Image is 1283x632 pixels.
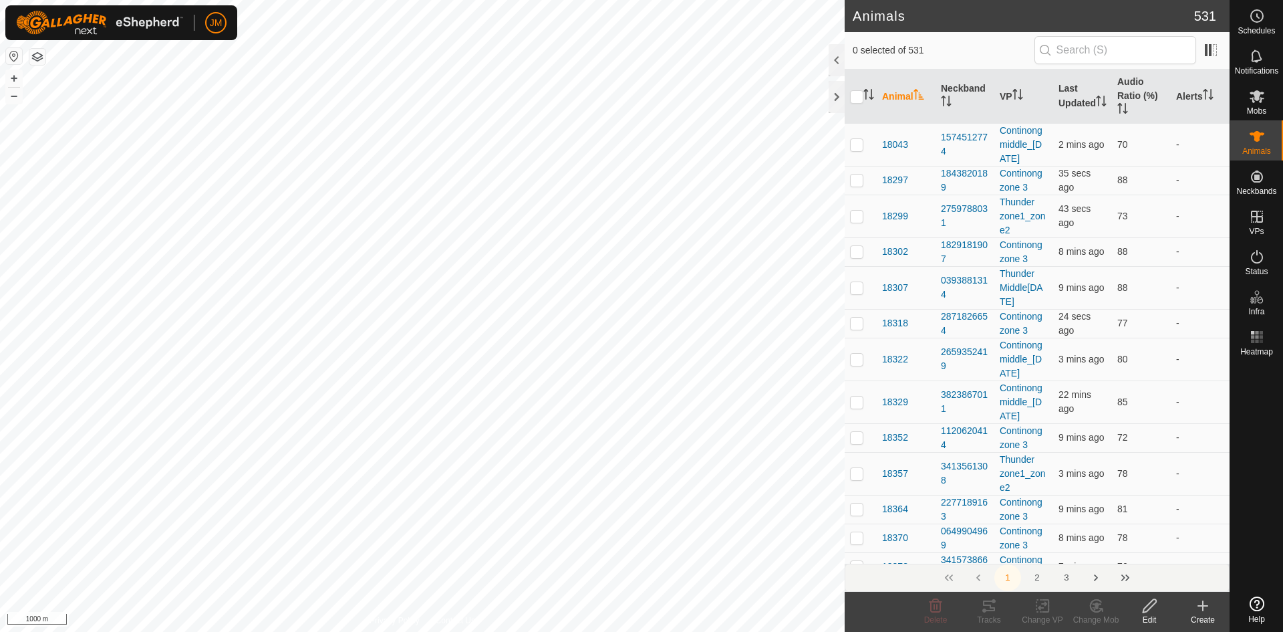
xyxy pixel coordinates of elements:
[1117,397,1128,407] span: 85
[1117,561,1128,572] span: 76
[994,564,1021,591] button: 1
[941,424,989,452] div: 1120620414
[1171,123,1230,166] td: -
[941,524,989,552] div: 0649904969
[1000,554,1042,579] a: Continong zone 3
[1171,70,1230,124] th: Alerts
[1171,524,1230,552] td: -
[913,91,924,102] p-sorticon: Activate to sort
[1249,227,1264,235] span: VPs
[1235,67,1278,75] span: Notifications
[1000,425,1042,450] a: Continong zone 3
[1012,91,1023,102] p-sorticon: Activate to sort
[1058,468,1104,479] span: 21 Aug 2025, 2:30 pm
[962,614,1016,626] div: Tracks
[1117,175,1128,185] span: 88
[1248,308,1264,316] span: Infra
[1117,105,1128,116] p-sorticon: Activate to sort
[882,431,908,445] span: 18352
[6,88,22,104] button: –
[29,49,45,65] button: Map Layers
[882,209,908,223] span: 18299
[882,502,908,516] span: 18364
[1058,354,1104,364] span: 21 Aug 2025, 2:30 pm
[1123,614,1176,626] div: Edit
[1117,246,1128,257] span: 88
[436,615,475,627] a: Contact Us
[1117,318,1128,328] span: 77
[1117,211,1128,221] span: 73
[1117,432,1128,443] span: 72
[1000,497,1042,522] a: Continong zone 3
[1171,338,1230,381] td: -
[941,459,989,488] div: 3413561308
[1053,564,1080,591] button: 3
[6,48,22,64] button: Reset Map
[1058,561,1104,572] span: 21 Aug 2025, 2:26 pm
[6,70,22,86] button: +
[1058,311,1091,336] span: 21 Aug 2025, 2:33 pm
[1000,197,1046,235] a: Thunder zone1_zone2
[1117,504,1128,514] span: 81
[1000,526,1042,550] a: Continong zone 3
[1240,348,1273,356] span: Heatmap
[1058,139,1104,150] span: 21 Aug 2025, 2:32 pm
[941,388,989,416] div: 3823867011
[941,553,989,581] div: 3415738665
[941,310,989,338] div: 2871826654
[1058,432,1104,443] span: 21 Aug 2025, 2:25 pm
[1171,452,1230,495] td: -
[941,130,989,159] div: 1574512774
[1000,168,1042,193] a: Continong zone 3
[16,11,183,35] img: Gallagher Logo
[1171,552,1230,581] td: -
[1171,423,1230,452] td: -
[1058,389,1091,414] span: 21 Aug 2025, 2:11 pm
[1000,383,1042,421] a: Continong middle_[DATE]
[1117,282,1128,293] span: 88
[1117,532,1128,543] span: 78
[1058,282,1104,293] span: 21 Aug 2025, 2:24 pm
[882,316,908,330] span: 18318
[1171,266,1230,309] td: -
[1117,139,1128,150] span: 70
[1069,614,1123,626] div: Change Mob
[882,245,908,259] span: 18302
[1171,309,1230,338] td: -
[1058,532,1104,543] span: 21 Aug 2025, 2:26 pm
[882,395,908,409] span: 18329
[1058,246,1104,257] span: 21 Aug 2025, 2:26 pm
[1248,615,1265,623] span: Help
[1053,70,1112,124] th: Last Updated
[1171,166,1230,195] td: -
[1000,239,1042,264] a: Continong zone 3
[1024,564,1050,591] button: 2
[882,560,908,574] span: 18373
[1171,195,1230,237] td: -
[853,8,1194,24] h2: Animals
[1034,36,1196,64] input: Search (S)
[1236,187,1276,195] span: Neckbands
[863,91,874,102] p-sorticon: Activate to sort
[882,173,908,187] span: 18297
[1171,237,1230,266] td: -
[1112,564,1139,591] button: Last Page
[1171,495,1230,524] td: -
[1058,203,1091,228] span: 21 Aug 2025, 2:33 pm
[1247,107,1266,115] span: Mobs
[1016,614,1069,626] div: Change VP
[924,615,948,625] span: Delete
[936,70,994,124] th: Neckband
[1171,381,1230,423] td: -
[882,352,908,366] span: 18322
[1245,268,1268,276] span: Status
[1194,6,1216,26] span: 531
[1203,91,1214,102] p-sorticon: Activate to sort
[941,167,989,195] div: 1843820189
[1096,98,1107,108] p-sorticon: Activate to sort
[882,281,908,295] span: 18307
[1000,454,1046,493] a: Thunder zone1_zone2
[941,238,989,266] div: 1829181907
[1117,354,1128,364] span: 80
[1000,340,1042,379] a: Continong middle_[DATE]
